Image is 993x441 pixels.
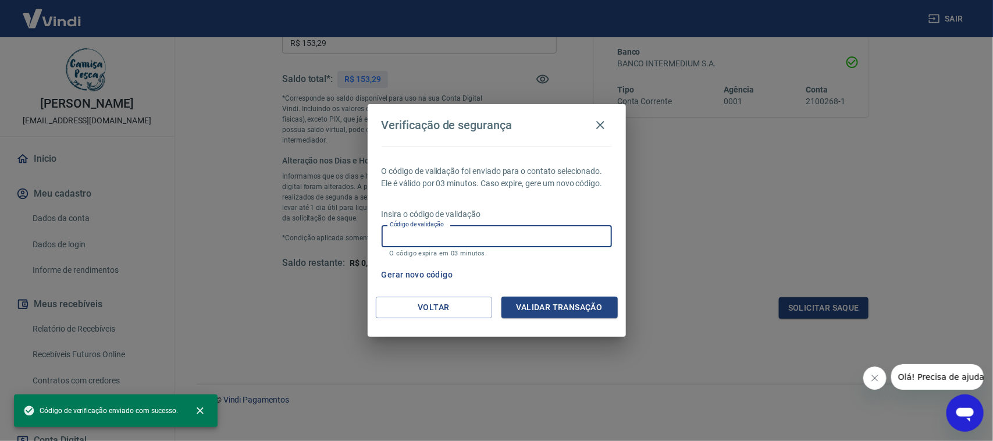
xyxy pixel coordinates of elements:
button: Gerar novo código [377,264,458,286]
button: Voltar [376,297,492,318]
iframe: Botão para abrir a janela de mensagens [946,394,984,432]
span: Código de verificação enviado com sucesso. [23,405,178,417]
iframe: Fechar mensagem [863,367,887,390]
iframe: Mensagem da empresa [891,364,984,390]
h4: Verificação de segurança [382,118,512,132]
p: O código expira em 03 minutos. [390,250,604,257]
button: close [187,398,213,424]
label: Código de validação [390,220,444,229]
button: Validar transação [501,297,618,318]
p: Insira o código de validação [382,208,612,221]
span: Olá! Precisa de ajuda? [7,8,98,17]
p: O código de validação foi enviado para o contato selecionado. Ele é válido por 03 minutos. Caso e... [382,165,612,190]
